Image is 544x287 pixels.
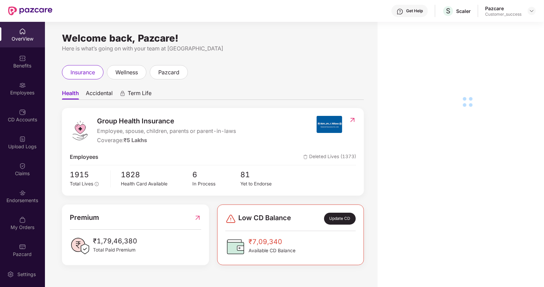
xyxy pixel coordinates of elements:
[70,153,98,162] span: Employees
[193,169,240,180] span: 6
[62,35,364,41] div: Welcome back, Pazcare!
[249,237,295,247] span: ₹7,09,340
[158,68,179,77] span: pazcard
[397,8,403,15] img: svg+xml;base64,PHN2ZyBpZD0iSGVscC0zMngzMiIgeG1sbnM9Imh0dHA6Ly93d3cudzMub3JnLzIwMDAvc3ZnIiB3aWR0aD...
[485,12,522,17] div: Customer_success
[121,180,192,188] div: Health Card Available
[19,109,26,116] img: svg+xml;base64,PHN2ZyBpZD0iQ0RfQWNjb3VudHMiIGRhdGEtbmFtZT0iQ0QgQWNjb3VudHMiIHhtbG5zPSJodHRwOi8vd3...
[70,120,90,141] img: logo
[225,237,246,257] img: CDBalanceIcon
[19,82,26,89] img: svg+xml;base64,PHN2ZyBpZD0iRW1wbG95ZWVzIiB4bWxucz0iaHR0cDovL3d3dy53My5vcmcvMjAwMC9zdmciIHdpZHRoPS...
[349,117,356,123] img: RedirectIcon
[93,246,137,254] span: Total Paid Premium
[121,169,192,180] span: 1828
[406,8,423,14] div: Get Help
[115,68,138,77] span: wellness
[240,180,288,188] div: Yet to Endorse
[19,163,26,169] img: svg+xml;base64,PHN2ZyBpZD0iQ2xhaW0iIHhtbG5zPSJodHRwOi8vd3d3LnczLm9yZy8yMDAwL3N2ZyIgd2lkdGg9IjIwIi...
[19,28,26,35] img: svg+xml;base64,PHN2ZyBpZD0iSG9tZSIgeG1sbnM9Imh0dHA6Ly93d3cudzMub3JnLzIwMDAvc3ZnIiB3aWR0aD0iMjAiIG...
[86,90,113,100] span: Accidental
[7,271,14,278] img: svg+xml;base64,PHN2ZyBpZD0iU2V0dGluZy0yMHgyMCIgeG1sbnM9Imh0dHA6Ly93d3cudzMub3JnLzIwMDAvc3ZnIiB3aW...
[19,216,26,223] img: svg+xml;base64,PHN2ZyBpZD0iTXlfT3JkZXJzIiBkYXRhLW5hbWU9Ik15IE9yZGVycyIgeG1sbnM9Imh0dHA6Ly93d3cudz...
[19,55,26,62] img: svg+xml;base64,PHN2ZyBpZD0iQmVuZWZpdHMiIHhtbG5zPSJodHRwOi8vd3d3LnczLm9yZy8yMDAwL3N2ZyIgd2lkdGg9Ij...
[19,243,26,250] img: svg+xml;base64,PHN2ZyBpZD0iUGF6Y2FyZCIgeG1sbnM9Imh0dHA6Ly93d3cudzMub3JnLzIwMDAvc3ZnIiB3aWR0aD0iMj...
[19,136,26,142] img: svg+xml;base64,PHN2ZyBpZD0iVXBsb2FkX0xvZ3MiIGRhdGEtbmFtZT0iVXBsb2FkIExvZ3MiIHhtbG5zPSJodHRwOi8vd3...
[97,127,236,136] span: Employee, spouse, children, parents or parent-in-laws
[249,247,295,255] span: Available CD Balance
[303,153,356,162] span: Deleted Lives (1373)
[97,136,236,145] div: Coverage:
[8,6,52,15] img: New Pazcare Logo
[70,68,95,77] span: insurance
[70,169,106,180] span: 1915
[119,90,126,96] div: animation
[240,169,288,180] span: 81
[317,116,342,133] img: insurerIcon
[446,7,450,15] span: S
[529,8,534,14] img: svg+xml;base64,PHN2ZyBpZD0iRHJvcGRvd24tMzJ4MzIiIHhtbG5zPSJodHRwOi8vd3d3LnczLm9yZy8yMDAwL3N2ZyIgd2...
[70,181,93,186] span: Total Lives
[456,8,471,14] div: Scaler
[193,180,240,188] div: In Process
[95,182,99,186] span: info-circle
[19,190,26,196] img: svg+xml;base64,PHN2ZyBpZD0iRW5kb3JzZW1lbnRzIiB4bWxucz0iaHR0cDovL3d3dy53My5vcmcvMjAwMC9zdmciIHdpZH...
[70,212,99,223] span: Premium
[238,213,291,224] span: Low CD Balance
[124,137,147,143] span: ₹5 Lakhs
[485,5,522,12] div: Pazcare
[62,90,79,100] span: Health
[62,44,364,53] div: Here is what’s going on with your team at [GEOGRAPHIC_DATA]
[194,212,201,223] img: RedirectIcon
[15,271,38,278] div: Settings
[70,236,90,256] img: PaidPremiumIcon
[303,155,308,159] img: deleteIcon
[128,90,151,100] span: Term Life
[324,213,356,224] div: Update CD
[225,213,236,224] img: svg+xml;base64,PHN2ZyBpZD0iRGFuZ2VyLTMyeDMyIiB4bWxucz0iaHR0cDovL3d3dy53My5vcmcvMjAwMC9zdmciIHdpZH...
[97,116,236,126] span: Group Health Insurance
[93,236,137,246] span: ₹1,79,46,380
